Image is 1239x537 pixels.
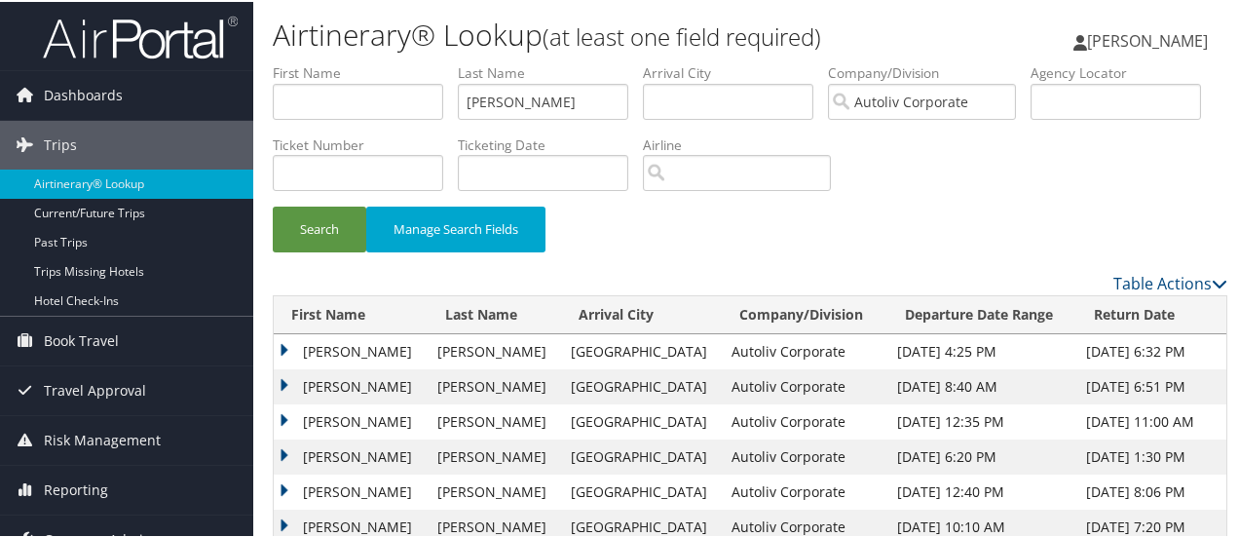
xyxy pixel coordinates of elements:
label: Ticket Number [273,134,458,153]
td: [PERSON_NAME] [274,438,428,473]
td: [PERSON_NAME] [428,367,561,403]
span: Trips [44,119,77,168]
td: [GEOGRAPHIC_DATA] [561,403,723,438]
button: Manage Search Fields [366,205,545,250]
td: Autoliv Corporate [722,473,886,508]
label: Agency Locator [1031,61,1216,81]
label: Last Name [458,61,643,81]
td: [DATE] 6:20 PM [887,438,1077,473]
th: First Name: activate to sort column ascending [274,294,428,332]
td: [GEOGRAPHIC_DATA] [561,438,723,473]
img: airportal-logo.png [43,13,238,58]
td: [DATE] 11:00 AM [1076,403,1226,438]
th: Departure Date Range: activate to sort column ascending [887,294,1077,332]
td: [GEOGRAPHIC_DATA] [561,367,723,403]
label: First Name [273,61,458,81]
span: Book Travel [44,315,119,364]
td: [PERSON_NAME] [428,438,561,473]
label: Company/Division [828,61,1031,81]
a: [PERSON_NAME] [1073,10,1227,68]
th: Company/Division [722,294,886,332]
td: Autoliv Corporate [722,332,886,367]
a: Table Actions [1113,271,1227,292]
span: Reporting [44,464,108,513]
label: Arrival City [643,61,828,81]
small: (at least one field required) [543,19,821,51]
th: Last Name: activate to sort column ascending [428,294,561,332]
td: [DATE] 1:30 PM [1076,438,1226,473]
th: Return Date: activate to sort column ascending [1076,294,1226,332]
td: [DATE] 12:40 PM [887,473,1077,508]
td: [PERSON_NAME] [428,403,561,438]
td: [GEOGRAPHIC_DATA] [561,332,723,367]
td: [PERSON_NAME] [274,473,428,508]
td: [DATE] 4:25 PM [887,332,1077,367]
span: [PERSON_NAME] [1087,28,1208,50]
span: Dashboards [44,69,123,118]
td: Autoliv Corporate [722,438,886,473]
button: Search [273,205,366,250]
th: Arrival City: activate to sort column ascending [561,294,723,332]
td: [PERSON_NAME] [274,332,428,367]
span: Risk Management [44,414,161,463]
label: Ticketing Date [458,134,643,153]
td: [DATE] 8:06 PM [1076,473,1226,508]
span: Travel Approval [44,364,146,413]
td: [GEOGRAPHIC_DATA] [561,473,723,508]
td: [DATE] 6:51 PM [1076,367,1226,403]
td: [DATE] 12:35 PM [887,403,1077,438]
td: [PERSON_NAME] [274,403,428,438]
td: [PERSON_NAME] [274,367,428,403]
td: [DATE] 6:32 PM [1076,332,1226,367]
h1: Airtinerary® Lookup [273,13,909,54]
td: Autoliv Corporate [722,403,886,438]
label: Airline [643,134,845,153]
td: Autoliv Corporate [722,367,886,403]
td: [DATE] 8:40 AM [887,367,1077,403]
td: [PERSON_NAME] [428,473,561,508]
td: [PERSON_NAME] [428,332,561,367]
